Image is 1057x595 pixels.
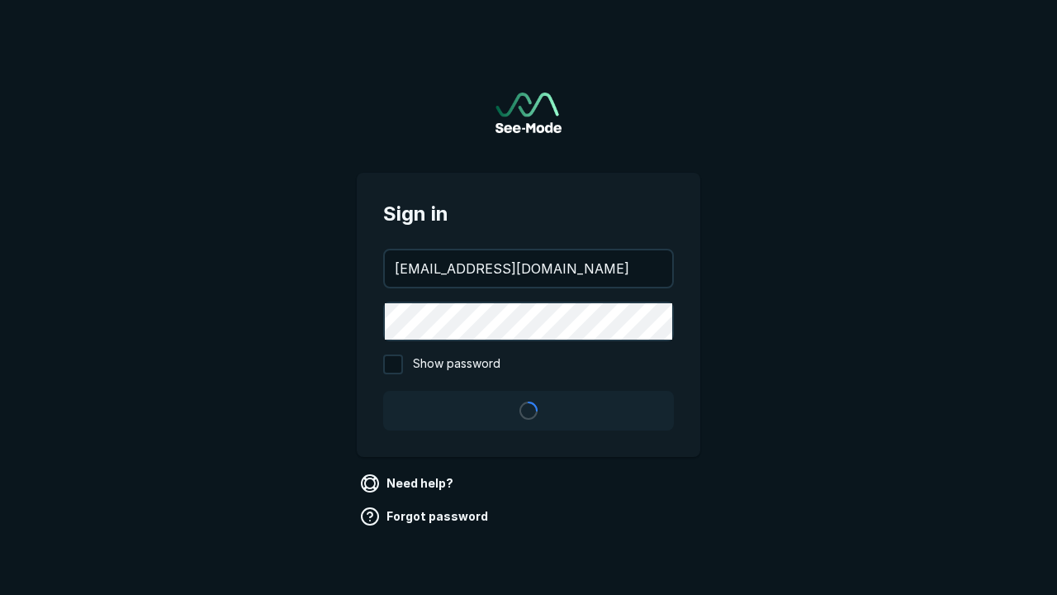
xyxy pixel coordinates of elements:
span: Show password [413,355,500,374]
a: Go to sign in [495,93,562,133]
a: Need help? [357,470,460,497]
input: your@email.com [385,250,672,287]
span: Sign in [383,199,674,229]
a: Forgot password [357,503,495,530]
img: See-Mode Logo [495,93,562,133]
